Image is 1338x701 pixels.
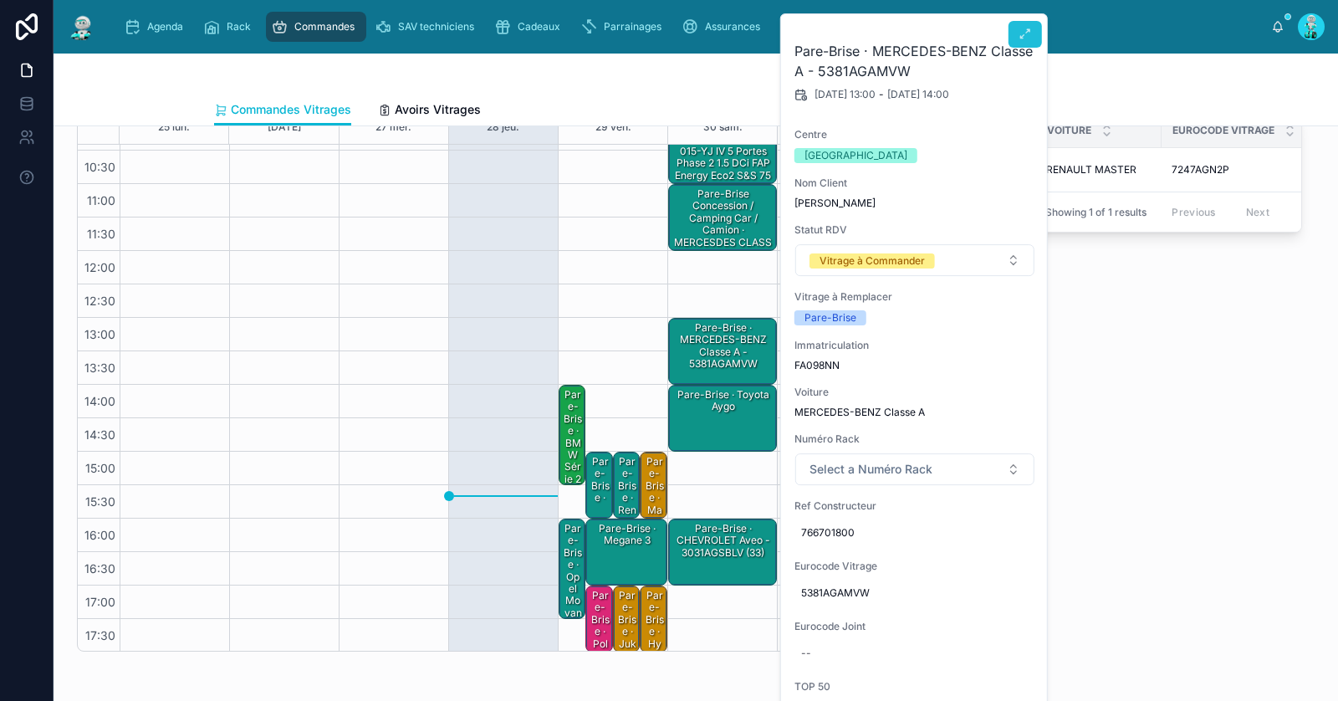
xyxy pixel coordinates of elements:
div: Pare-Brise · RENAULT Clio EZ-015-YJ IV 5 Portes Phase 2 1.5 dCi FAP Energy eco2 S&S 75 cv [669,118,776,183]
div: -- [801,647,811,660]
a: RENAULT MASTER [1046,163,1152,177]
div: Pare-Brise · CHEVROLET Aveo - 3031AGSBLV (33) [669,519,776,585]
a: Assurances [677,12,772,42]
div: Pare-Brise · Toyota aygo [669,386,776,451]
a: STOCK [948,12,1045,42]
span: Eurocode Joint [794,620,1035,633]
div: Pare-Brise · hyudai i 20 [641,586,666,652]
span: 13:00 [80,327,120,341]
div: Pare-Brise · renault kangoo [616,454,638,554]
div: Pare-Brise [804,310,856,325]
a: Agenda [119,12,195,42]
span: 15:30 [81,494,120,509]
img: App logo [67,13,97,40]
a: SAV techniciens [370,12,486,42]
span: - [879,88,884,101]
button: Select Button [795,453,1034,485]
button: Select Button [795,244,1034,276]
span: RENAULT MASTER [1046,163,1136,177]
span: [PERSON_NAME] [794,197,1035,210]
span: Assurances [705,20,760,33]
a: Commandes [266,12,366,42]
span: SAV techniciens [398,20,474,33]
span: 14:30 [80,427,120,442]
div: Pare-Brise Concession / Camping Car / Camion · MERCESDES CLASS A - 5381LYPH5RVWZ1M [669,185,776,250]
div: Pare-Brise · [586,453,611,518]
span: Numéro Rack [794,432,1035,446]
span: Commandes [294,20,355,33]
div: Pare-Brise · juke [616,588,638,663]
span: Ref Constructeur [794,499,1035,513]
div: Pare-Brise · BMW série 2 [559,386,585,484]
div: Pare-Brise Concession / Camping Car / Camion · MERCESDES CLASS A - 5381LYPH5RVWZ1M [672,187,775,274]
div: Pare-Brise · CHEVROLET Aveo - 3031AGSBLV (33) [672,521,775,560]
span: 11:00 [83,193,120,207]
span: Eurocode Vitrage [794,560,1035,573]
span: 5381AGAMVW [801,586,1029,600]
div: scrollable content [110,8,1271,45]
div: Pare-Brise · Mazda 2 - 5183AGNCMVW1L (Hors Rack) [641,453,666,518]
div: Pare-Brise · polo [586,586,611,652]
span: 14:00 [80,394,120,408]
span: 10:30 [80,160,120,174]
span: Nom Client [794,177,1035,190]
div: [GEOGRAPHIC_DATA] [804,148,907,163]
div: Vitrage à Commander [820,253,925,269]
div: Pare-Brise · Toyota aygo [672,387,775,415]
a: Cadeaux [489,12,572,42]
span: [DATE] 14:00 [887,88,949,101]
a: Avoirs Vitrages [378,95,481,128]
span: Cadeaux [518,20,560,33]
span: Vitrage à Remplacer [794,290,1035,304]
button: 25 lun. [158,110,190,144]
div: Pare-Brise · renault kangoo [614,453,639,518]
span: 16:30 [80,561,120,576]
div: Pare-Brise · BMW série 2 [562,387,584,487]
span: 7247AGN2P [1172,163,1229,177]
a: Rack [198,12,263,42]
span: 12:30 [80,294,120,308]
span: Immatriculation [794,339,1035,352]
span: FA098NN [794,359,1035,372]
span: 766701800 [801,526,1029,540]
div: Pare-Brise · Mazda 2 - 5183AGNCMVW1L (Hors Rack) [643,454,665,663]
div: Pare-Brise · MERCEDES-BENZ Classe A - 5381AGAMVW [669,319,776,384]
button: [DATE] [268,110,301,144]
span: Select a Numéro Rack [809,461,932,478]
span: Voiture [1047,124,1091,137]
a: NE PAS TOUCHER [796,12,945,42]
button: 27 mer. [375,110,411,144]
span: Showing 1 of 1 results [1045,206,1146,219]
div: Pare-Brise · Opel movano [562,521,584,633]
a: Parrainages [575,12,673,42]
button: 30 sam. [703,110,743,144]
span: 15:00 [81,461,120,475]
div: Pare-Brise · polo [589,588,610,663]
div: Pare-Brise · juke [614,586,639,652]
span: Voiture [794,386,1035,399]
div: Pare-Brise · megane 3 [586,519,666,585]
span: MERCEDES-BENZ Classe A [794,406,1035,419]
button: 28 jeu. [487,110,519,144]
h2: Pare-Brise · MERCEDES-BENZ Classe A - 5381AGAMVW [794,41,1035,81]
span: 11:30 [83,227,120,241]
div: Pare-Brise · Opel movano [559,519,585,618]
a: Commandes Vitrages [214,95,351,126]
button: 29 ven. [595,110,631,144]
span: Eurocode Vitrage [1172,124,1274,137]
span: Agenda [147,20,183,33]
div: Pare-Brise · MERCEDES-BENZ Classe A - 5381AGAMVW [672,320,775,372]
span: 17:30 [81,628,120,642]
span: Avoirs Vitrages [395,101,481,118]
span: TOP 50 [794,680,1035,693]
div: Pare-Brise · megane 3 [589,521,665,549]
span: Commandes Vitrages [231,101,351,118]
span: Centre [794,128,1035,141]
span: 16:00 [80,528,120,542]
